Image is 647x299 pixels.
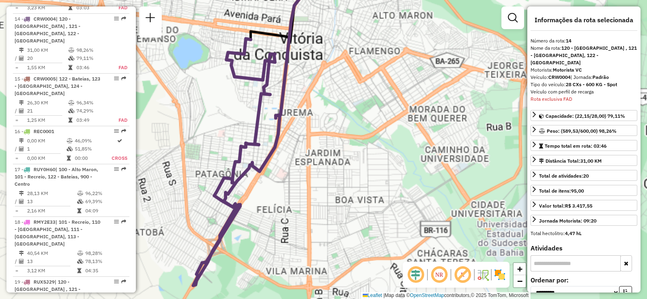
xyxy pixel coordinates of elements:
a: Total de atividades:20 [531,170,637,181]
em: Opções [114,76,119,81]
td: 04:35 [85,267,126,275]
i: Tempo total em rota [67,156,71,161]
span: Ocultar NR [429,265,449,284]
a: Jornada Motorista: 09:20 [531,215,637,226]
i: Total de Atividades [19,56,24,61]
span: | [383,293,385,298]
i: Tempo total em rota [68,118,72,123]
td: 79,11% [76,54,110,62]
i: Tempo total em rota [77,208,81,213]
strong: 95,00 [571,188,584,194]
td: 51,85% [74,145,111,153]
span: 18 - [15,219,100,247]
i: Distância Total [19,48,24,53]
td: 98,28% [85,249,126,257]
i: Distância Total [19,138,24,143]
strong: R$ 3.417,55 [565,203,592,209]
span: Ocultar deslocamento [406,265,425,284]
td: 31,00 KM [27,46,68,54]
em: Rota exportada [121,167,126,172]
i: % de utilização da cubagem [67,146,73,151]
i: Total de Atividades [19,199,24,204]
div: Jornada Motorista: 09:20 [539,217,596,225]
strong: 20 [583,173,589,179]
i: Total de Atividades [19,259,24,264]
em: Rota exportada [121,76,126,81]
td: = [15,267,19,275]
i: % de utilização da cubagem [77,199,83,204]
div: Número da rota: [531,37,637,45]
td: FAD [110,4,128,12]
i: % de utilização do peso [68,48,74,53]
div: Total de itens: [539,187,584,195]
i: % de utilização do peso [68,100,74,105]
i: % de utilização da cubagem [77,259,83,264]
a: Exibir filtros [505,10,521,26]
span: Total de atividades: [539,173,589,179]
em: Opções [114,279,119,284]
td: 96,22% [85,189,126,197]
td: 2,16 KM [27,207,77,215]
div: Total hectolitro: [531,230,637,237]
td: / [15,197,19,206]
i: % de utilização do peso [77,251,83,256]
span: | 101 - Recreio, 110 - [GEOGRAPHIC_DATA], 111 - [GEOGRAPHIC_DATA], 113 - [GEOGRAPHIC_DATA] [15,219,100,247]
td: 21 [27,107,68,115]
span: 16 - [15,128,54,134]
a: Valor total:R$ 3.417,55 [531,200,637,211]
span: − [517,276,522,286]
i: Tempo total em rota [77,268,81,273]
td: 03:49 [76,116,110,124]
a: Leaflet [363,293,382,298]
strong: Motorista VC [553,67,582,73]
span: | 122 - Bateias, 123 - [GEOGRAPHIC_DATA], 124 - [GEOGRAPHIC_DATA] [15,76,100,96]
strong: 4,47 hL [565,230,581,236]
span: REC0001 [34,128,54,134]
td: 20 [27,54,68,62]
span: RUX5J29 [34,279,55,285]
div: Tipo do veículo: [531,81,637,88]
span: 17 - [15,166,98,187]
i: % de utilização do peso [77,191,83,196]
td: = [15,64,19,72]
em: Opções [114,219,119,224]
td: 13 [27,257,77,265]
i: Rota otimizada [117,138,122,143]
i: Distância Total [19,191,24,196]
td: 28,13 KM [27,189,77,197]
em: Opções [114,167,119,172]
span: 15 - [15,76,100,96]
span: Exibir rótulo [453,265,472,284]
td: FAD [110,64,128,72]
i: Tempo total em rota [68,65,72,70]
i: Total de Atividades [19,108,24,113]
span: CRW0005 [34,76,56,82]
i: Distância Total [19,100,24,105]
a: OpenStreetMap [410,293,444,298]
td: 03:46 [76,64,110,72]
td: 40,54 KM [27,249,77,257]
span: | 100 - Alto Maron, 101 - Recreio, 122 - Bateias, 900 - Centro [15,166,98,187]
td: Cross [111,154,128,162]
strong: 28 CXs - 600 KG - Spot [566,81,617,87]
strong: Padrão [592,74,609,80]
h4: Informações da rota selecionada [531,16,637,24]
strong: CRW0004 [548,74,571,80]
td: 78,13% [85,257,126,265]
td: 69,39% [85,197,126,206]
i: Distância Total [19,251,24,256]
em: Rota exportada [121,219,126,224]
a: Zoom out [514,275,526,287]
div: Distância Total: [539,157,602,165]
i: % de utilização da cubagem [68,56,74,61]
span: RMY2E33 [34,219,55,225]
td: = [15,4,19,12]
div: Motorista: [531,66,637,74]
span: | Jornada: [571,74,609,80]
td: 00:00 [74,154,111,162]
td: = [15,154,19,162]
td: FAD [110,116,128,124]
td: 03:03 [76,4,110,12]
span: Tempo total em rota: 03:46 [545,143,607,149]
td: / [15,257,19,265]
